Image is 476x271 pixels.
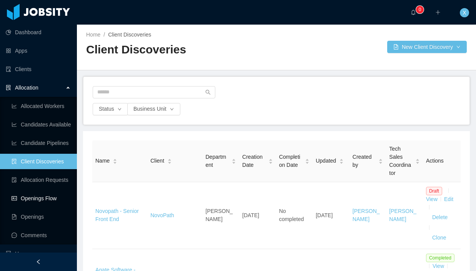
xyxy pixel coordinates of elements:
[426,187,442,195] span: Draft
[203,182,240,249] td: [PERSON_NAME]
[415,161,419,163] i: icon: caret-down
[305,158,310,160] i: icon: caret-up
[276,182,313,249] td: No completed
[313,182,350,249] td: [DATE]
[353,208,380,222] a: [PERSON_NAME]
[353,153,376,169] span: Created by
[416,6,424,13] sup: 0
[6,246,71,261] a: icon: robotUsers
[232,161,236,163] i: icon: caret-down
[387,41,467,53] button: icon: file-addNew Client Discoverydown
[426,196,438,202] a: View
[127,103,180,115] button: Business Uniticon: down
[305,161,310,163] i: icon: caret-down
[268,158,273,163] div: Sort
[411,10,416,15] i: icon: bell
[12,209,71,224] a: icon: file-textOpenings
[86,42,276,58] h2: Client Discoveries
[426,158,444,164] span: Actions
[86,32,100,38] a: Home
[12,172,71,188] a: icon: file-doneAllocation Requests
[239,182,276,249] td: [DATE]
[167,158,172,163] div: Sort
[103,32,105,38] span: /
[6,43,71,58] a: icon: appstoreApps
[435,10,441,15] i: icon: plus
[415,158,419,160] i: icon: caret-up
[12,98,71,114] a: icon: line-chartAllocated Workers
[6,25,71,40] a: icon: pie-chartDashboard
[463,8,466,17] span: X
[279,153,302,169] span: Completion Date
[206,153,229,169] span: Department
[340,158,344,160] i: icon: caret-up
[379,158,383,160] i: icon: caret-up
[113,161,117,163] i: icon: caret-down
[150,212,174,218] a: NovoPath
[6,85,11,90] i: icon: solution
[305,158,310,163] div: Sort
[316,157,336,165] span: Updated
[231,158,236,163] div: Sort
[113,158,117,160] i: icon: caret-up
[15,85,38,91] span: Allocation
[242,153,265,169] span: Creation Date
[12,228,71,243] a: icon: messageComments
[108,32,151,38] span: Client Discoveries
[93,103,128,115] button: Statusicon: down
[268,158,273,160] i: icon: caret-up
[444,196,453,202] a: Edit
[378,158,383,163] div: Sort
[12,191,71,206] a: icon: idcardOpenings Flow
[426,254,454,262] span: Completed
[339,158,344,163] div: Sort
[113,158,117,163] div: Sort
[205,90,211,95] i: icon: search
[95,208,139,222] a: Novopath - Senior Front End
[389,145,412,177] span: Tech Sales Coordinator
[6,62,71,77] a: icon: auditClients
[150,157,164,165] span: Client
[426,211,454,224] button: Delete
[379,161,383,163] i: icon: caret-down
[95,157,110,165] span: Name
[168,158,172,160] i: icon: caret-up
[12,135,71,151] a: icon: line-chartCandidate Pipelines
[389,208,416,222] a: [PERSON_NAME]
[168,161,172,163] i: icon: caret-down
[415,158,420,163] div: Sort
[426,232,453,244] button: Clone
[12,117,71,132] a: icon: line-chartCandidates Available
[12,154,71,169] a: icon: file-searchClient Discoveries
[433,263,444,269] a: View
[340,161,344,163] i: icon: caret-down
[232,158,236,160] i: icon: caret-up
[268,161,273,163] i: icon: caret-down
